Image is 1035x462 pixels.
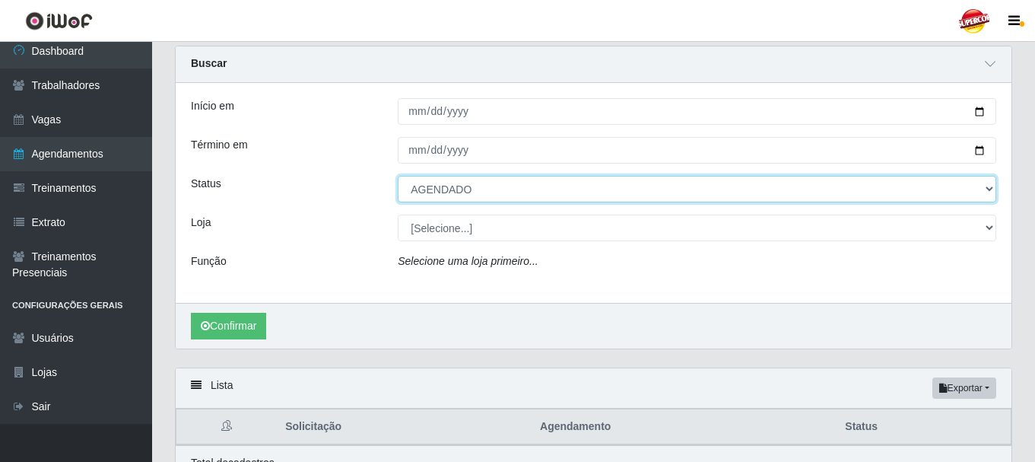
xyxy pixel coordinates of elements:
[191,137,248,153] label: Término em
[398,255,538,267] i: Selecione uma loja primeiro...
[932,378,996,399] button: Exportar
[191,313,266,339] button: Confirmar
[191,57,227,69] strong: Buscar
[191,215,211,231] label: Loja
[398,98,996,125] input: 00/00/0000
[398,137,996,164] input: 00/00/0000
[191,98,234,114] label: Início em
[531,409,836,445] th: Agendamento
[191,176,221,192] label: Status
[176,368,1011,409] div: Lista
[836,409,1011,445] th: Status
[276,409,531,445] th: Solicitação
[191,253,227,269] label: Função
[25,11,93,30] img: CoreUI Logo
